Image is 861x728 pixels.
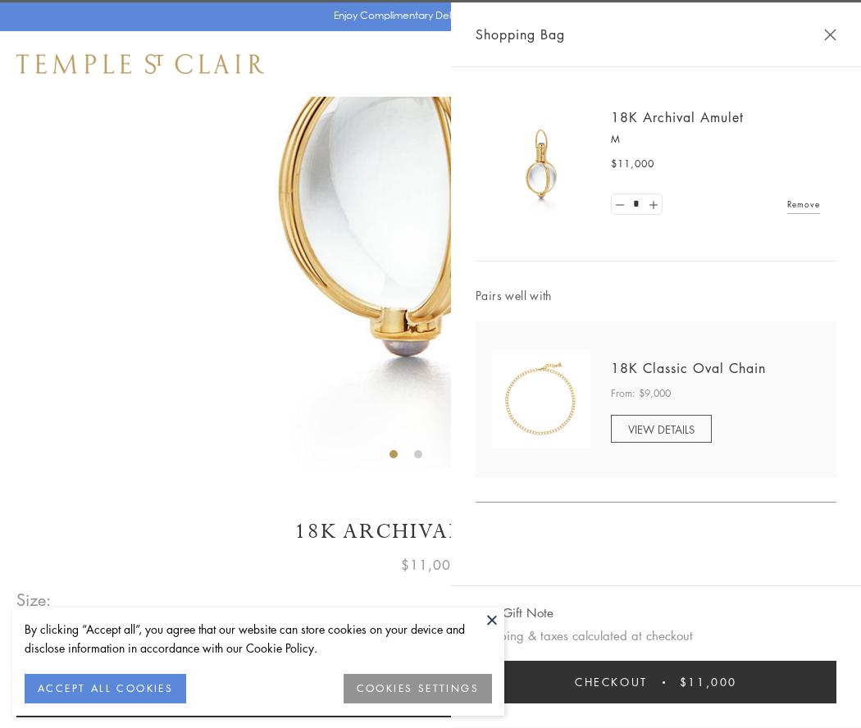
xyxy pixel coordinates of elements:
[476,603,553,623] button: Add Gift Note
[824,29,836,41] button: Close Shopping Bag
[611,359,766,377] a: 18K Classic Oval Chain
[492,115,590,213] img: 18K Archival Amulet
[401,554,460,576] span: $11,000
[575,673,648,691] span: Checkout
[476,626,836,646] p: Shipping & taxes calculated at checkout
[25,674,186,703] button: ACCEPT ALL COOKIES
[628,421,695,437] span: VIEW DETAILS
[787,195,820,213] a: Remove
[611,156,654,172] span: $11,000
[344,674,492,703] button: COOKIES SETTINGS
[476,286,836,305] span: Pairs well with
[476,661,836,703] button: Checkout $11,000
[612,194,628,215] a: Set quantity to 0
[680,673,737,691] span: $11,000
[492,350,590,448] img: N88865-OV18
[476,24,565,45] span: Shopping Bag
[16,586,52,613] span: Size:
[334,7,520,24] p: Enjoy Complimentary Delivery & Returns
[25,620,492,657] div: By clicking “Accept all”, you agree that our website can store cookies on your device and disclos...
[611,108,744,126] a: 18K Archival Amulet
[16,517,845,546] h1: 18K Archival Amulet
[16,54,264,74] img: Temple St. Clair
[611,415,712,443] a: VIEW DETAILS
[611,131,820,148] p: M
[645,194,661,215] a: Set quantity to 2
[611,385,671,402] span: From: $9,000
